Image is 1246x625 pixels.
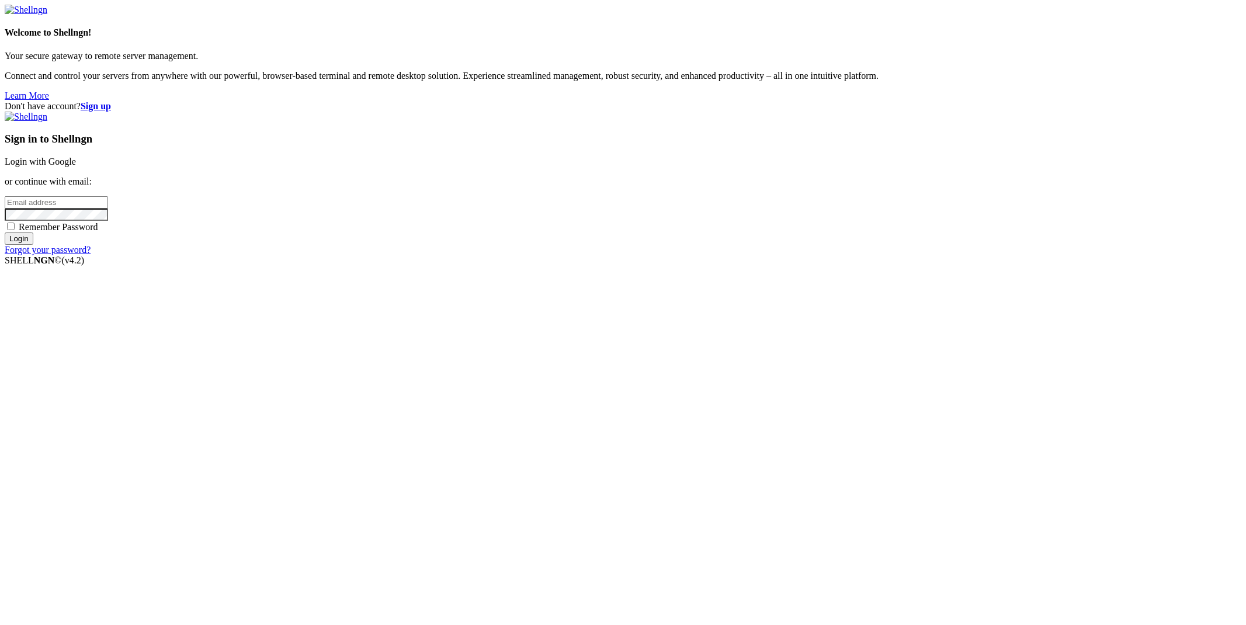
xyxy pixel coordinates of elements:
span: Remember Password [19,222,98,232]
p: Connect and control your servers from anywhere with our powerful, browser-based terminal and remo... [5,71,1241,81]
img: Shellngn [5,112,47,122]
span: 4.2.0 [62,255,85,265]
a: Sign up [81,101,111,111]
div: Don't have account? [5,101,1241,112]
p: or continue with email: [5,176,1241,187]
img: Shellngn [5,5,47,15]
h3: Sign in to Shellngn [5,133,1241,145]
input: Email address [5,196,108,209]
p: Your secure gateway to remote server management. [5,51,1241,61]
b: NGN [34,255,55,265]
a: Forgot your password? [5,245,91,255]
a: Learn More [5,91,49,100]
span: SHELL © [5,255,84,265]
h4: Welcome to Shellngn! [5,27,1241,38]
input: Login [5,232,33,245]
input: Remember Password [7,223,15,230]
a: Login with Google [5,157,76,166]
